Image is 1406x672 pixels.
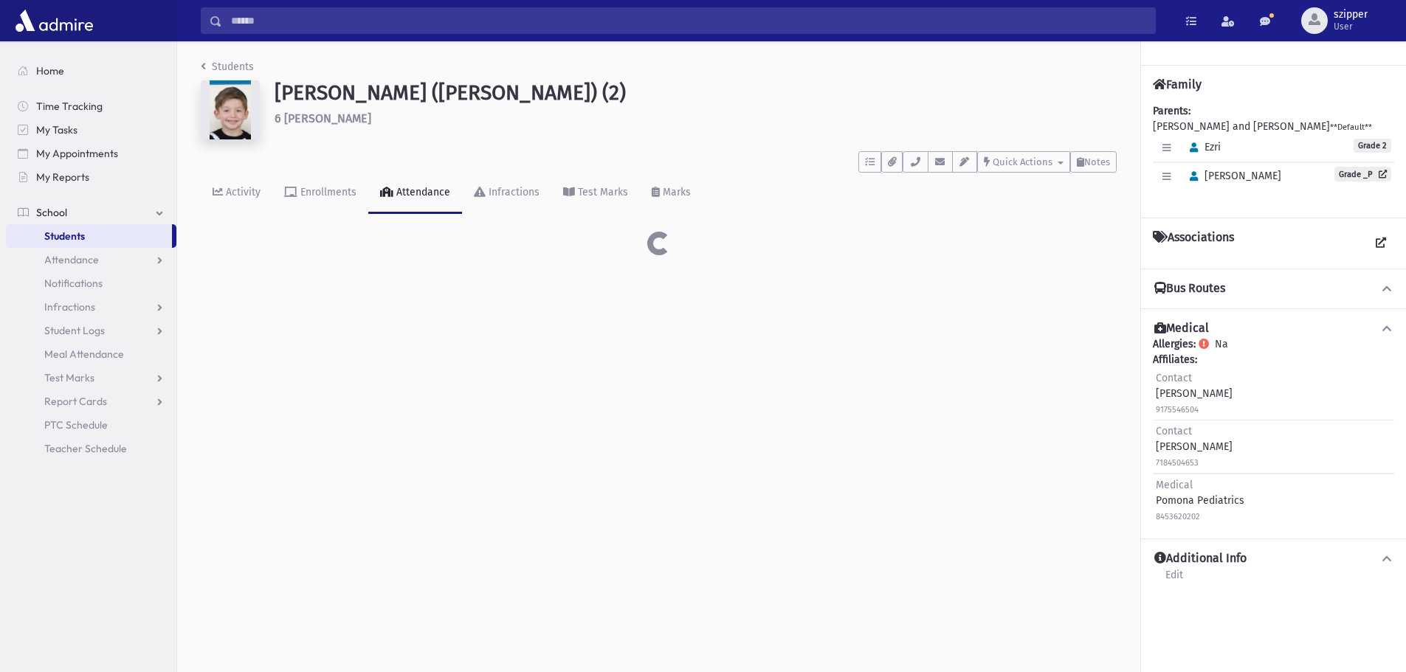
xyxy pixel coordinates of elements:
span: Students [44,229,85,243]
div: Activity [223,186,261,198]
img: AdmirePro [12,6,97,35]
h4: Additional Info [1154,551,1247,567]
button: Medical [1153,321,1394,336]
span: Contact [1156,372,1192,384]
div: Attendance [393,186,450,198]
div: [PERSON_NAME] and [PERSON_NAME] [1153,103,1394,206]
a: View all Associations [1368,230,1394,257]
a: Teacher Schedule [6,437,176,460]
div: Pomona Pediatrics [1156,477,1244,524]
h4: Family [1153,77,1202,91]
a: Attendance [368,173,462,214]
span: szipper [1334,9,1368,21]
button: Notes [1070,151,1117,173]
div: [PERSON_NAME] [1156,423,1233,470]
small: 9175546504 [1156,405,1199,415]
h4: Medical [1154,321,1209,336]
span: My Tasks [36,123,77,136]
a: Students [201,60,254,73]
a: Students [6,224,172,248]
span: School [36,206,67,219]
button: Additional Info [1153,551,1394,567]
span: Time Tracking [36,100,103,113]
input: Search [222,7,1155,34]
h1: [PERSON_NAME] ([PERSON_NAME]) (2) [275,80,1117,105]
a: Activity [201,173,272,214]
small: 8453620202 [1156,512,1200,522]
a: Infractions [6,295,176,319]
a: Infractions [462,173,551,214]
span: Quick Actions [993,156,1052,167]
a: Meal Attendance [6,342,176,366]
span: My Appointments [36,147,118,160]
div: Marks [660,186,691,198]
a: Report Cards [6,389,176,413]
b: Parents: [1153,105,1190,117]
b: Affiliates: [1153,353,1197,366]
a: Attendance [6,248,176,271]
span: Infractions [44,300,95,314]
div: Enrollments [297,186,356,198]
a: Marks [640,173,703,214]
h4: Bus Routes [1154,281,1225,297]
span: Meal Attendance [44,347,124,361]
span: PTC Schedule [44,418,108,432]
a: Edit [1165,567,1184,593]
button: Bus Routes [1153,281,1394,297]
span: Report Cards [44,395,107,408]
div: [PERSON_NAME] [1156,370,1233,417]
div: Na [1153,336,1394,527]
a: My Reports [6,165,176,189]
div: Infractions [486,186,540,198]
a: My Appointments [6,142,176,165]
small: 7184504653 [1156,458,1199,468]
span: Test Marks [44,371,94,384]
span: [PERSON_NAME] [1183,170,1281,182]
a: Home [6,59,176,83]
span: Attendance [44,253,99,266]
a: School [6,201,176,224]
a: Test Marks [6,366,176,389]
a: Enrollments [272,173,368,214]
span: Notes [1084,156,1110,167]
a: Notifications [6,271,176,295]
span: Ezri [1183,141,1221,153]
a: Time Tracking [6,94,176,118]
nav: breadcrumb [201,59,254,80]
span: Teacher Schedule [44,442,127,455]
span: User [1334,21,1368,32]
h4: Associations [1153,230,1234,257]
button: Quick Actions [977,151,1070,173]
a: My Tasks [6,118,176,142]
span: Grade 2 [1354,139,1391,153]
div: Test Marks [575,186,628,198]
b: Allergies: [1153,338,1196,350]
span: Medical [1156,479,1193,491]
a: PTC Schedule [6,413,176,437]
span: Notifications [44,277,103,290]
h6: 6 [PERSON_NAME] [275,111,1117,125]
a: Grade _P [1334,167,1391,181]
a: Test Marks [551,173,640,214]
a: Student Logs [6,319,176,342]
span: Contact [1156,425,1192,437]
span: My Reports [36,170,89,184]
span: Student Logs [44,324,105,337]
span: Home [36,64,64,77]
